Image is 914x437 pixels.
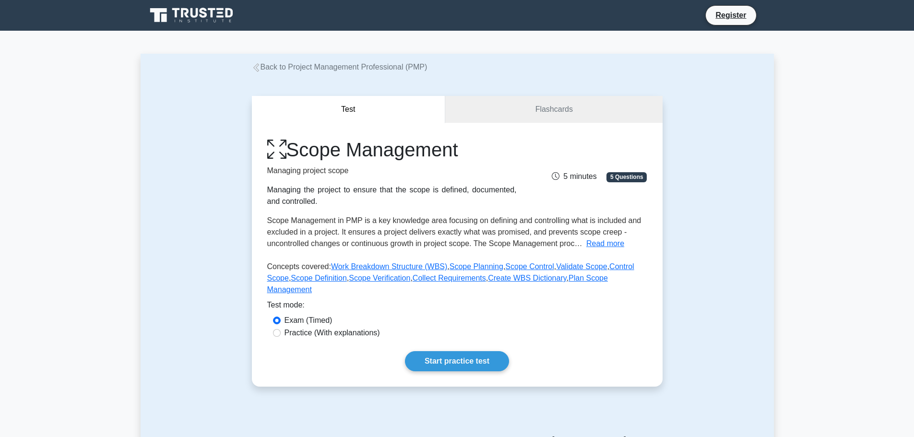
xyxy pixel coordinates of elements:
[488,274,566,282] a: Create WBS Dictionary
[252,96,446,123] button: Test
[413,274,486,282] a: Collect Requirements
[267,299,647,315] div: Test mode:
[445,96,662,123] a: Flashcards
[267,165,517,177] p: Managing project scope
[405,351,509,371] a: Start practice test
[267,261,647,299] p: Concepts covered: , , , , , , , , ,
[331,262,447,271] a: Work Breakdown Structure (WBS)
[505,262,554,271] a: Scope Control
[285,315,332,326] label: Exam (Timed)
[450,262,503,271] a: Scope Planning
[291,274,347,282] a: Scope Definition
[267,138,517,161] h1: Scope Management
[606,172,647,182] span: 5 Questions
[285,327,380,339] label: Practice (With explanations)
[552,172,596,180] span: 5 minutes
[349,274,410,282] a: Scope Verification
[556,262,607,271] a: Validate Scope
[267,184,517,207] div: Managing the project to ensure that the scope is defined, documented, and controlled.
[252,63,427,71] a: Back to Project Management Professional (PMP)
[267,216,641,248] span: Scope Management in PMP is a key knowledge area focusing on defining and controlling what is incl...
[710,9,752,21] a: Register
[267,274,608,294] a: Plan Scope Management
[586,238,624,249] button: Read more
